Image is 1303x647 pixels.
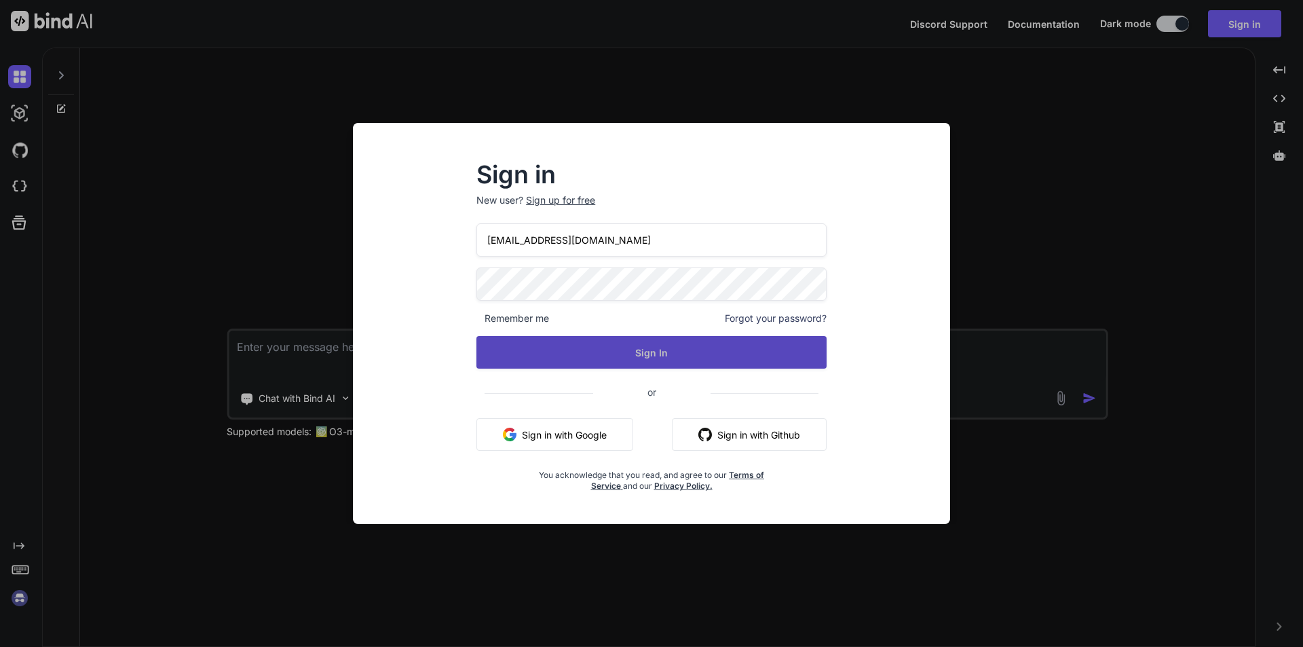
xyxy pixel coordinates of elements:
[476,223,827,257] input: Login or Email
[654,481,713,491] a: Privacy Policy.
[526,193,595,207] div: Sign up for free
[591,470,765,491] a: Terms of Service
[476,418,633,451] button: Sign in with Google
[698,428,712,441] img: github
[476,312,549,325] span: Remember me
[476,164,827,185] h2: Sign in
[476,193,827,223] p: New user?
[503,428,516,441] img: google
[725,312,827,325] span: Forgot your password?
[593,375,711,409] span: or
[672,418,827,451] button: Sign in with Github
[535,462,768,492] div: You acknowledge that you read, and agree to our and our
[476,336,827,369] button: Sign In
